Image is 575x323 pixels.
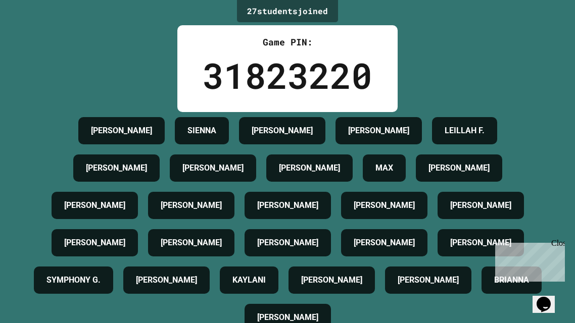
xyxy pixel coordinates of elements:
h4: MAX [375,162,393,174]
h4: SIENNA [187,125,216,137]
h4: LEILLAH F. [445,125,485,137]
h4: [PERSON_NAME] [450,237,511,249]
h4: [PERSON_NAME] [398,274,459,286]
h4: [PERSON_NAME] [354,237,415,249]
h4: [PERSON_NAME] [450,199,511,211]
h4: [PERSON_NAME] [161,237,222,249]
h4: [PERSON_NAME] [252,125,313,137]
div: 31823220 [203,49,372,102]
h4: [PERSON_NAME] [161,199,222,211]
h4: [PERSON_NAME] [91,125,152,137]
h4: [PERSON_NAME] [348,125,409,137]
h4: [PERSON_NAME] [182,162,244,174]
h4: SYMPHONY G. [46,274,101,286]
h4: KAYLANI [232,274,266,286]
div: Chat with us now!Close [4,4,70,64]
h4: [PERSON_NAME] [136,274,197,286]
h4: [PERSON_NAME] [64,199,125,211]
h4: [PERSON_NAME] [86,162,147,174]
h4: [PERSON_NAME] [279,162,340,174]
h4: [PERSON_NAME] [257,237,318,249]
iframe: chat widget [533,283,565,313]
div: Game PIN: [203,35,372,49]
h4: [PERSON_NAME] [354,199,415,211]
iframe: chat widget [491,239,565,282]
h4: [PERSON_NAME] [64,237,125,249]
h4: [PERSON_NAME] [301,274,362,286]
h4: [PERSON_NAME] [428,162,490,174]
h4: [PERSON_NAME] [257,199,318,211]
